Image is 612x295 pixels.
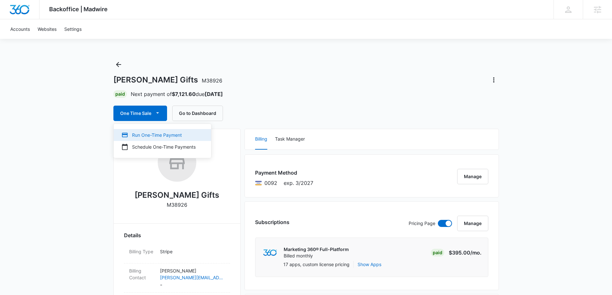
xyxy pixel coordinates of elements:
[284,246,349,253] p: Marketing 360® Full-Platform
[160,248,225,255] p: Stripe
[113,59,124,70] button: Back
[135,189,219,201] h2: [PERSON_NAME] Gifts
[284,253,349,259] p: Billed monthly
[263,249,277,256] img: marketing360Logo
[255,129,267,150] button: Billing
[114,141,211,153] button: Schedule One-Time Payments
[172,106,223,121] button: Go to Dashboard
[431,249,444,256] div: Paid
[113,106,167,121] button: One Time Sale
[129,267,155,281] dt: Billing Contact
[457,169,488,184] button: Manage
[124,231,141,239] span: Details
[131,90,223,98] p: Next payment of due
[205,91,223,97] strong: [DATE]
[121,132,196,138] div: Run One-Time Payment
[60,19,85,39] a: Settings
[489,75,499,85] button: Actions
[284,179,313,187] span: exp. 3/2027
[409,220,435,227] p: Pricing Page
[283,261,350,268] p: 17 apps, custom license pricing
[113,90,127,98] div: Paid
[121,143,196,150] div: Schedule One-Time Payments
[49,6,108,13] span: Backoffice | Madwire
[255,218,289,226] h3: Subscriptions
[264,179,277,187] span: Visa ending with
[275,129,305,150] button: Task Manager
[6,19,34,39] a: Accounts
[449,249,482,256] p: $395.00
[470,249,482,256] span: /mo.
[255,169,313,177] h3: Payment Method
[202,77,222,84] span: M38926
[160,267,225,289] dd: -
[129,248,155,255] dt: Billing Type
[34,19,60,39] a: Websites
[160,267,225,274] p: [PERSON_NAME]
[113,75,222,85] h1: [PERSON_NAME] Gifts
[457,216,488,231] button: Manage
[358,261,381,268] button: Show Apps
[167,201,187,209] p: M38926
[124,244,230,264] div: Billing TypeStripe
[172,91,196,97] strong: $7,121.60
[114,129,211,141] button: Run One-Time Payment
[160,274,225,281] a: [PERSON_NAME][EMAIL_ADDRESS][DOMAIN_NAME]
[124,264,230,293] div: Billing Contact[PERSON_NAME][PERSON_NAME][EMAIL_ADDRESS][DOMAIN_NAME]-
